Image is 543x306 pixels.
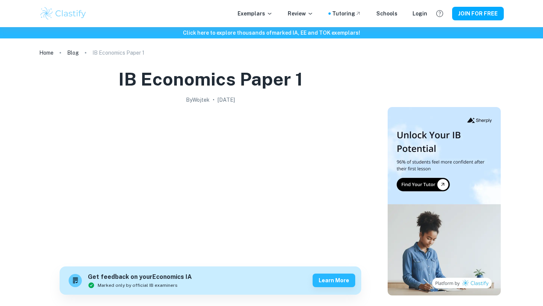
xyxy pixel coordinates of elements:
[213,96,215,104] p: •
[2,29,541,37] h6: Click here to explore thousands of marked IA, EE and TOK exemplars !
[218,96,235,104] h2: [DATE]
[433,7,446,20] button: Help and Feedback
[67,47,79,58] a: Blog
[39,6,87,21] img: Clastify logo
[186,96,210,104] h2: By Wojtek
[39,47,54,58] a: Home
[92,49,144,57] p: IB Economics Paper 1
[60,266,361,295] a: Get feedback on yourEconomics IAMarked only by official IB examinersLearn more
[452,7,504,20] button: JOIN FOR FREE
[332,9,361,18] a: Tutoring
[238,9,273,18] p: Exemplars
[388,107,501,295] img: Thumbnail
[288,9,313,18] p: Review
[413,9,427,18] a: Login
[60,107,361,258] img: IB Economics Paper 1 cover image
[118,67,303,91] h1: IB Economics Paper 1
[376,9,397,18] a: Schools
[313,274,355,287] button: Learn more
[98,282,178,289] span: Marked only by official IB examiners
[88,272,192,282] h6: Get feedback on your Economics IA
